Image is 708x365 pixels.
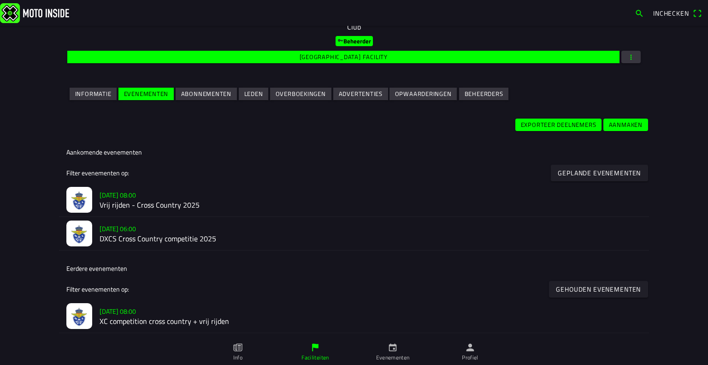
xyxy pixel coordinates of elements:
a: search [630,5,649,21]
ion-button: Leden [239,88,268,100]
ion-text: [DATE] 08:00 [100,190,136,200]
ion-button: Informatie [70,88,117,100]
ion-icon: key [337,37,343,43]
ion-label: Info [233,353,242,362]
ion-button: Beheerders [459,88,508,100]
ion-button: [GEOGRAPHIC_DATA] facility [67,51,619,63]
ion-icon: flag [310,342,320,353]
ion-label: Aankomende evenementen [66,147,142,157]
ion-label: Filter evenementen op: [66,284,129,294]
ion-label: Filter evenementen op: [66,168,129,178]
ion-label: Faciliteiten [301,353,329,362]
ion-icon: calendar [388,342,398,353]
ion-button: Advertenties [333,88,388,100]
h2: Vrij rijden - Cross Country 2025 [100,201,642,209]
ion-text: Geplande evenementen [558,169,641,176]
h2: XC competition cross country + vrij rijden [100,317,642,326]
ion-button: Exporteer deelnemers [515,119,602,131]
ion-button: Overboekingen [270,88,331,100]
ion-icon: paper [233,342,243,353]
ion-text: Gehouden evenementen [556,286,641,292]
ion-button: Opwaarderingen [389,88,457,100]
ion-button: Abonnementen [176,88,237,100]
ion-text: [DATE] 08:00 [100,306,136,316]
img: AFFeeIxnsgetZ59Djh9zHoMlSo8wVdQP4ewsvtr6.jpg [66,221,92,246]
span: Inchecken [653,8,689,18]
img: UByebBRfVoKeJdfrrfejYaKoJ9nquzzw8nymcseR.jpeg [66,187,92,213]
ion-label: Profiel [462,353,478,362]
a: Incheckenqr scanner [649,5,706,21]
ion-button: Aanmaken [603,119,648,131]
ion-label: Eerdere evenementen [66,263,127,273]
ion-icon: person [465,342,475,353]
img: UByebBRfVoKeJdfrrfejYaKoJ9nquzzw8nymcseR.jpeg [66,303,92,329]
ion-badge: Beheerder [336,36,373,46]
ion-text: [DATE] 06:00 [100,224,136,233]
ion-button: Evenementen [118,88,174,100]
h2: DXCS Cross Country competitie 2025 [100,234,642,243]
ion-label: Evenementen [376,353,410,362]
